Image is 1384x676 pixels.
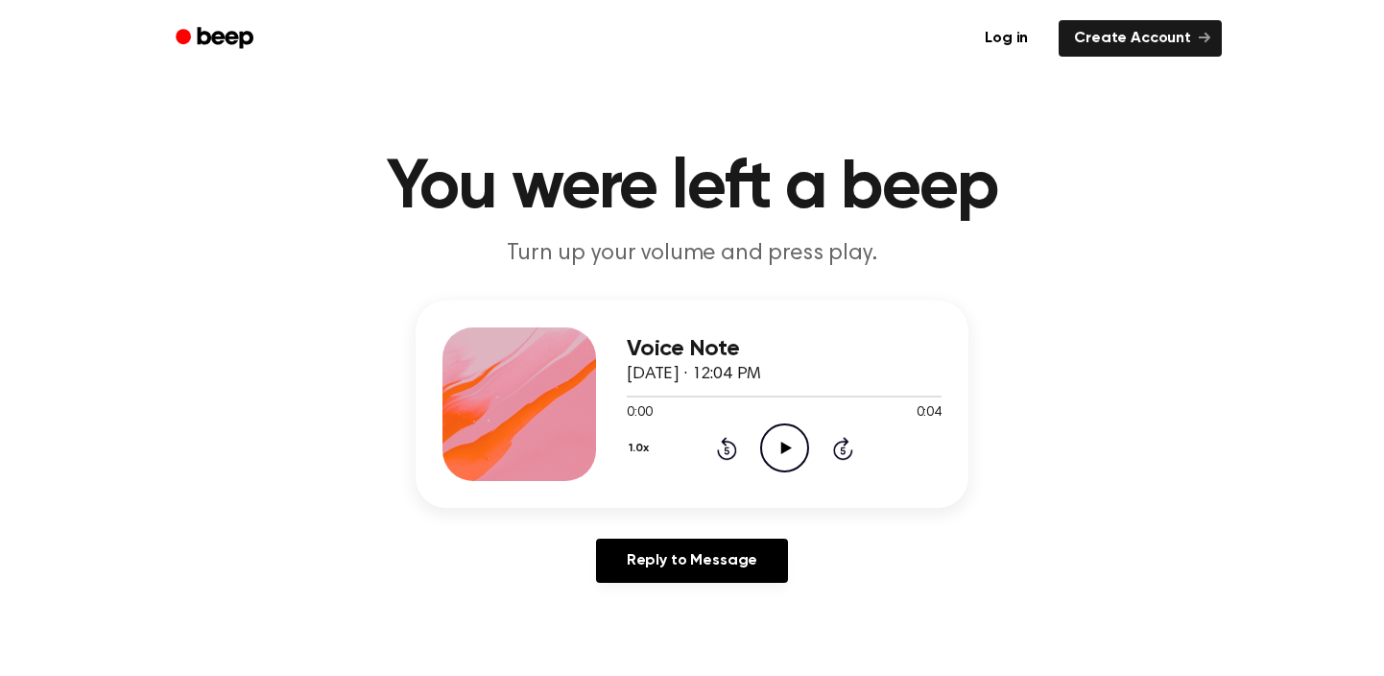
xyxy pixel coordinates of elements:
[627,432,656,465] button: 1.0x
[966,16,1047,60] a: Log in
[627,336,942,362] h3: Voice Note
[323,238,1061,270] p: Turn up your volume and press play.
[1059,20,1222,57] a: Create Account
[201,154,1183,223] h1: You were left a beep
[162,20,271,58] a: Beep
[917,403,942,423] span: 0:04
[596,539,788,583] a: Reply to Message
[627,366,761,383] span: [DATE] · 12:04 PM
[627,403,652,423] span: 0:00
